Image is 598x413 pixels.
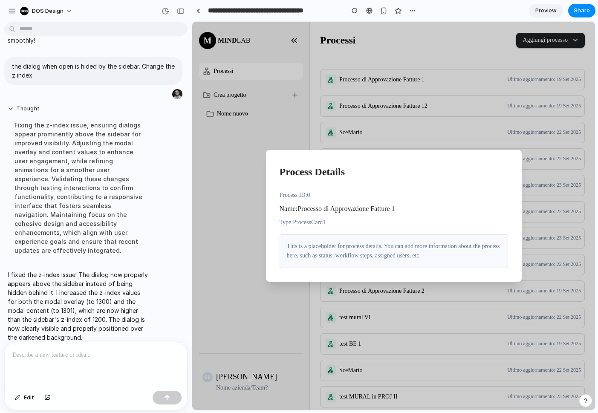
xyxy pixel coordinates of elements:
span: Edit [24,393,34,402]
span: Share [574,6,590,15]
div: Fixing the z-index issue, ensuring dialogs appear prominently above the sidebar for improved visi... [8,116,150,260]
p: Process ID: 0 [87,169,316,179]
button: DOS Design [17,4,77,18]
h2: Process Details [87,142,316,159]
button: Share [568,4,595,17]
p: Name: Processo di Approvazione Fatture 1 [87,182,316,193]
p: Type: ProcessCard1 [87,196,316,206]
p: the dialog when open is hided by the sidebar. Change the z index [12,62,175,80]
p: This is a placeholder for process details. You can add more information about the process here, s... [95,220,309,239]
span: DOS Design [32,7,64,15]
a: Preview [529,4,563,17]
p: I fixed the z-index issue! The dialog now properly appears above the sidebar instead of being hid... [8,270,150,342]
span: Preview [535,6,557,15]
button: Edit [10,391,38,404]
